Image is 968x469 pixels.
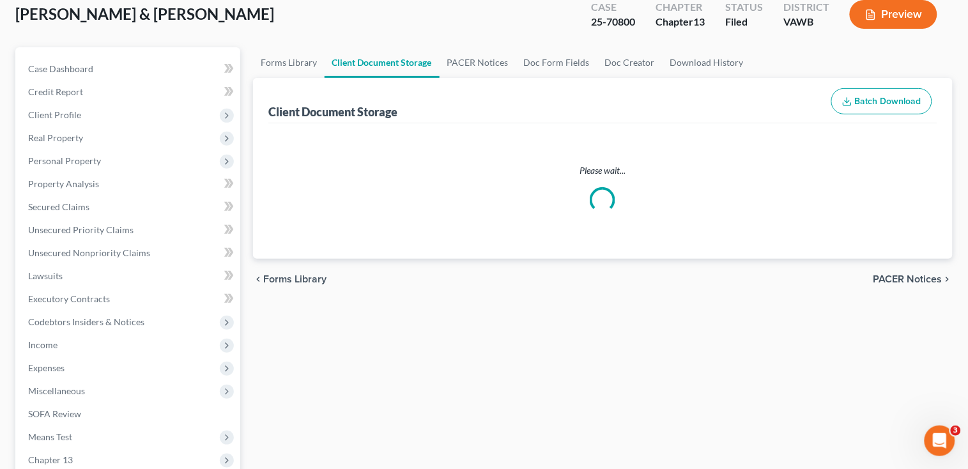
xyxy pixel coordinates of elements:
[253,274,327,284] button: chevron_left Forms Library
[18,265,240,288] a: Lawsuits
[28,431,72,442] span: Means Test
[942,274,953,284] i: chevron_right
[693,15,705,27] span: 13
[516,47,597,78] a: Doc Form Fields
[15,4,274,23] span: [PERSON_NAME] & [PERSON_NAME]
[18,242,240,265] a: Unsecured Nonpriority Claims
[663,47,751,78] a: Download History
[951,426,961,436] span: 3
[263,274,327,284] span: Forms Library
[18,173,240,196] a: Property Analysis
[925,426,955,456] iframe: Intercom live chat
[18,58,240,81] a: Case Dashboard
[591,15,635,29] div: 25-70800
[271,164,935,177] p: Please wait...
[873,274,942,284] span: PACER Notices
[28,293,110,304] span: Executory Contracts
[28,454,73,465] span: Chapter 13
[28,155,101,166] span: Personal Property
[28,201,89,212] span: Secured Claims
[783,15,829,29] div: VAWB
[28,339,58,350] span: Income
[325,47,440,78] a: Client Document Storage
[253,274,263,284] i: chevron_left
[656,15,705,29] div: Chapter
[597,47,663,78] a: Doc Creator
[28,132,83,143] span: Real Property
[18,196,240,219] a: Secured Claims
[253,47,325,78] a: Forms Library
[28,408,81,419] span: SOFA Review
[28,63,93,74] span: Case Dashboard
[18,288,240,311] a: Executory Contracts
[28,178,99,189] span: Property Analysis
[28,385,85,396] span: Miscellaneous
[18,219,240,242] a: Unsecured Priority Claims
[268,104,398,119] div: Client Document Storage
[873,274,953,284] button: PACER Notices chevron_right
[28,109,81,120] span: Client Profile
[18,403,240,426] a: SOFA Review
[28,247,150,258] span: Unsecured Nonpriority Claims
[831,88,932,115] button: Batch Download
[855,96,921,107] span: Batch Download
[28,316,144,327] span: Codebtors Insiders & Notices
[28,224,134,235] span: Unsecured Priority Claims
[725,15,763,29] div: Filed
[28,86,83,97] span: Credit Report
[18,81,240,104] a: Credit Report
[28,270,63,281] span: Lawsuits
[28,362,65,373] span: Expenses
[440,47,516,78] a: PACER Notices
